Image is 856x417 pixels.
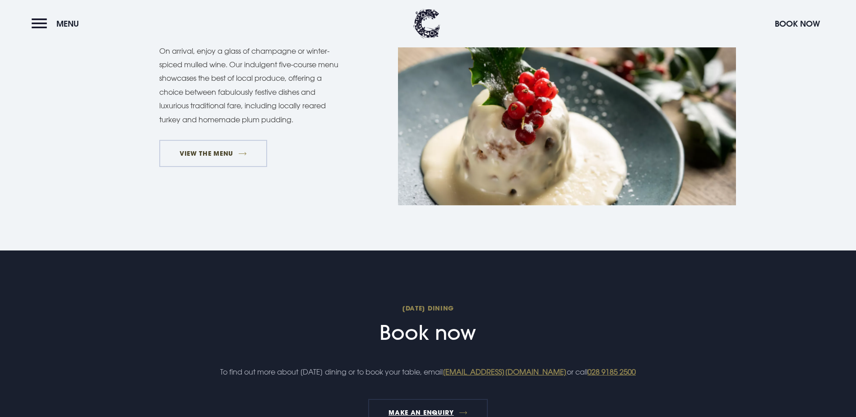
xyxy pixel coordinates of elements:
button: Menu [32,14,83,33]
button: Book Now [770,14,824,33]
p: To find out more about [DATE] dining or to book your table, email or call [213,365,643,379]
p: On arrival, enjoy a glass of champagne or winter-spiced mulled wine. Our indulgent five-course me... [159,44,344,126]
span: Menu [56,19,79,29]
a: [EMAIL_ADDRESS][DOMAIN_NAME] [443,367,567,376]
span: [DATE] Dining [213,304,643,312]
img: Clandeboye Lodge [413,9,440,38]
a: VIEW THE MENU [159,140,268,167]
h2: Book now [213,304,643,345]
a: 028 9185 2500 [588,367,636,376]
